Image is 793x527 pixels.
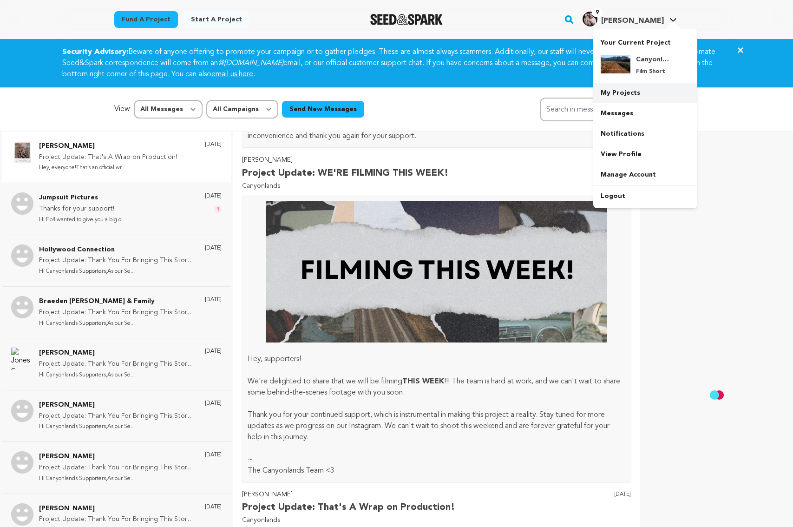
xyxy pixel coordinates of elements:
p: Jumpsuit Pictures [39,192,127,204]
p: [DATE] [614,489,631,527]
a: Start a project [184,11,249,28]
img: loading.svg [705,383,728,407]
p: Canyonlands [242,515,455,526]
div: Beware of anyone offering to promote your campaign or to gather pledges. These are almost always ... [51,46,742,80]
p: Project Update: That's A Wrap on Production! [39,152,177,163]
p: Hi Canyonlands Supporters,As our Se... [39,318,196,329]
a: email us here [211,71,253,78]
a: Seed&Spark Homepage [370,14,443,25]
div: Eb G.'s Profile [583,12,664,26]
span: 9 [592,8,603,17]
a: Notifications [593,124,697,144]
strong: THIS WEEK [402,378,444,385]
p: Hi Canyonlands Supporters,As our Se... [39,266,196,277]
p: [PERSON_NAME] [39,451,196,462]
p: Project Update: WE'RE FILMING THIS WEEK! [242,166,449,181]
button: Send New Messages [282,101,364,118]
p: [PERSON_NAME] [39,348,196,359]
a: Eb G.'s Profile [581,10,679,26]
em: @[DOMAIN_NAME] [218,59,283,67]
span: 1 [214,205,222,213]
img: Hollywood Connection Photo [11,244,33,267]
p: [PERSON_NAME] [242,155,449,166]
img: Laura Tietjen Photo [11,451,33,474]
p: Project Update: Thank You For Bringing This Story To Life!! [39,462,196,474]
p: [DATE] [205,244,222,252]
p: [DATE] [205,348,222,355]
p: Braeden [PERSON_NAME] & Family [39,296,196,307]
a: View Profile [593,144,697,165]
span: Eb G.'s Profile [581,10,679,29]
p: Hi Canyonlands Supporters,As our Se... [39,474,196,484]
img: 1746572331-FILMING%20THIS%20gh.png [266,201,607,343]
a: Fund a project [114,11,178,28]
p: Hi Canyonlands Supporters,As our Se... [39,370,196,381]
p: [DATE] [205,296,222,303]
p: Hi Eb!I wanted to give you a big ol... [39,215,127,225]
p: [PERSON_NAME] [242,489,455,501]
strong: Security Advisory: [62,48,128,56]
img: Seed&Spark Logo Dark Mode [370,14,443,25]
p: Hollywood Connection [39,244,196,256]
p: Project Update: That's A Wrap on Production! [242,500,455,515]
p: Your Current Project [601,34,690,47]
p: Thank you for your continued support, which is instrumental in making this project a reality. Sta... [248,409,626,443]
p: The Canyonlands Team <3 [248,465,626,476]
p: [PERSON_NAME] [39,503,196,514]
p: [DATE] [205,192,222,200]
p: [DATE] [205,503,222,511]
h4: Canyonlands [636,55,669,64]
img: dc6db5013e29c424.png [601,55,630,73]
p: Hey, everyone!That’s an official wr... [39,163,177,173]
img: Suzette Rivers Photo [11,141,33,163]
img: Jones Symantha Photo [11,348,33,370]
img: Braeden Laura Henze & Family Photo [11,296,33,318]
a: Your Current Project Canyonlands Film Short [601,34,690,83]
p: View [114,104,130,115]
p: ~ [248,454,626,465]
input: Search in messages... [540,98,679,121]
a: Logout [593,186,697,206]
p: Project Update: Thank You For Bringing This Story To Life!! [39,359,196,370]
p: Project Update: Thank You For Bringing This Story To Life!! [39,307,196,318]
p: [DATE] [205,400,222,407]
img: Jumpsuit Pictures Photo [11,192,33,215]
img: Mohammad Ghaeini Photo [11,503,33,526]
p: Project Update: Thank You For Bringing This Story To Life!! [39,514,196,525]
a: My Projects [593,83,697,103]
p: [DATE] [205,141,222,148]
p: Hi Canyonlands Supporters,As our Se... [39,422,196,432]
p: Thanks for your support! [39,204,127,215]
a: Messages [593,103,697,124]
p: Film Short [636,68,669,75]
span: [PERSON_NAME] [601,17,664,25]
p: Project Update: Thank You For Bringing This Story To Life!! [39,255,196,266]
img: 308273f19d2b1107.jpg [583,12,597,26]
p: We're delighted to share that we will be filming !!! The team is hard at work, and we can't wait ... [248,376,626,398]
p: Project Update: Thank You For Bringing This Story To Life!! [39,411,196,422]
p: Canyonlands [242,181,449,192]
p: [PERSON_NAME] [39,400,196,411]
p: [DATE] [205,451,222,459]
p: [PERSON_NAME] [39,141,177,152]
p: Hey, supporters! [248,354,626,365]
img: Fiona Dawson Photo [11,400,33,422]
a: Manage Account [593,165,697,185]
